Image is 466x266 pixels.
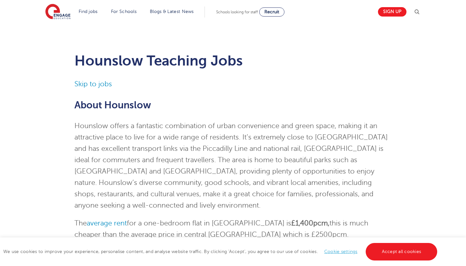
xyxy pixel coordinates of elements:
[74,80,112,88] a: Skip to jobs
[150,9,194,14] a: Blogs & Latest News
[216,10,258,14] span: Schools looking for staff
[324,249,358,254] a: Cookie settings
[45,4,71,20] img: Engage Education
[264,9,279,14] span: Recruit
[378,7,406,17] a: Sign up
[74,100,392,111] h2: About Hounslow
[87,219,127,227] a: average rent
[79,9,98,14] a: Find jobs
[74,219,368,238] span: The for a one-bedroom flat in [GEOGRAPHIC_DATA] is this is much cheaper than the average price in...
[291,219,329,227] strong: £1,400pcm,
[74,120,392,211] p: Hounslow offers a fantastic combination of urban convenience and green space, making it an attrac...
[259,7,284,17] a: Recruit
[366,243,438,260] a: Accept all cookies
[111,9,137,14] a: For Schools
[3,249,439,254] span: We use cookies to improve your experience, personalise content, and analyse website traffic. By c...
[74,53,392,69] h1: Hounslow Teaching Jobs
